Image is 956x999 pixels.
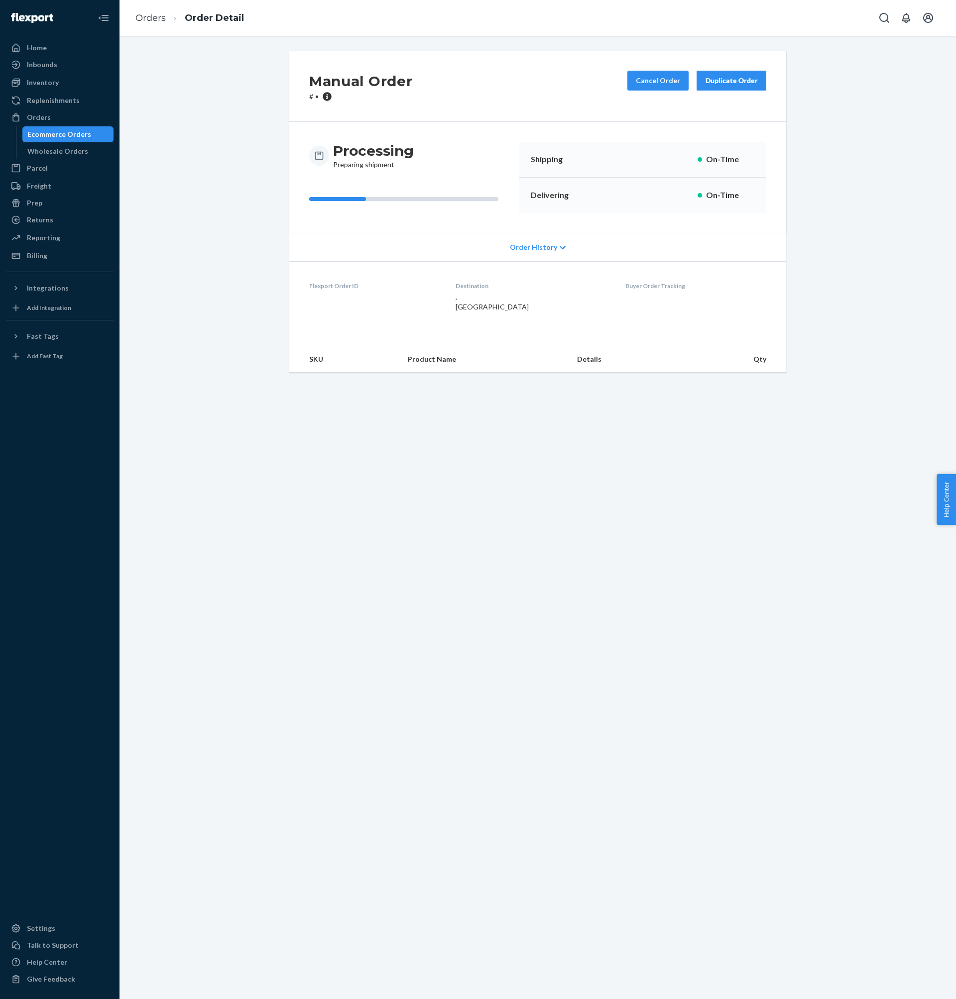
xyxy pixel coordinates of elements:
div: Fast Tags [27,331,59,341]
a: Freight [6,178,114,194]
a: Orders [135,12,166,23]
div: Add Integration [27,303,71,312]
div: Wholesale Orders [27,146,88,156]
a: Help Center [6,954,114,970]
a: Add Integration [6,300,114,316]
a: Inbounds [6,57,114,73]
div: Preparing shipment [333,142,414,170]
div: Integrations [27,283,69,293]
div: Reporting [27,233,60,243]
a: Parcel [6,160,114,176]
a: Wholesale Orders [22,143,114,159]
button: Open account menu [918,8,938,28]
div: Duplicate Order [705,76,758,86]
button: Give Feedback [6,971,114,987]
a: Ecommerce Orders [22,126,114,142]
button: Open Search Box [874,8,894,28]
p: On-Time [706,190,754,201]
button: Open notifications [896,8,916,28]
dt: Buyer Order Tracking [625,282,766,290]
span: , [GEOGRAPHIC_DATA] [456,293,529,311]
dt: Destination [456,282,610,290]
div: Ecommerce Orders [27,129,91,139]
ol: breadcrumbs [127,3,252,33]
th: Qty [679,346,786,373]
a: Order Detail [185,12,244,23]
p: Shipping [531,154,588,165]
button: Help Center [937,474,956,525]
div: Talk to Support [27,940,79,950]
button: Close Navigation [94,8,114,28]
a: Replenishments [6,93,114,108]
a: Returns [6,212,114,228]
button: Fast Tags [6,328,114,344]
div: Prep [27,198,42,208]
p: # [309,92,412,101]
button: Integrations [6,280,114,296]
a: Home [6,40,114,56]
h3: Processing [333,142,414,160]
a: Settings [6,920,114,936]
div: Freight [27,181,51,191]
p: Delivering [531,190,588,201]
div: Give Feedback [27,974,75,984]
dt: Flexport Order ID [309,282,440,290]
span: • [315,92,319,100]
div: Orders [27,112,51,122]
button: Duplicate Order [697,71,766,91]
div: Inventory [27,78,59,88]
th: SKU [289,346,400,373]
a: Orders [6,109,114,125]
a: Prep [6,195,114,211]
div: Add Fast Tag [27,352,63,360]
a: Billing [6,248,114,264]
img: Flexport logo [11,13,53,23]
div: Help Center [27,957,67,967]
button: Talk to Support [6,937,114,953]
a: Add Fast Tag [6,348,114,364]
div: Inbounds [27,60,57,70]
div: Billing [27,251,47,261]
div: Parcel [27,163,48,173]
a: Reporting [6,230,114,246]
div: Home [27,43,47,53]
div: Settings [27,923,55,933]
h2: Manual Order [309,71,412,92]
a: Inventory [6,75,114,91]
div: Replenishments [27,96,80,105]
th: Product Name [400,346,569,373]
button: Cancel Order [627,71,689,91]
span: Order History [510,242,557,252]
p: On-Time [706,154,754,165]
th: Details [569,346,679,373]
div: Returns [27,215,53,225]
